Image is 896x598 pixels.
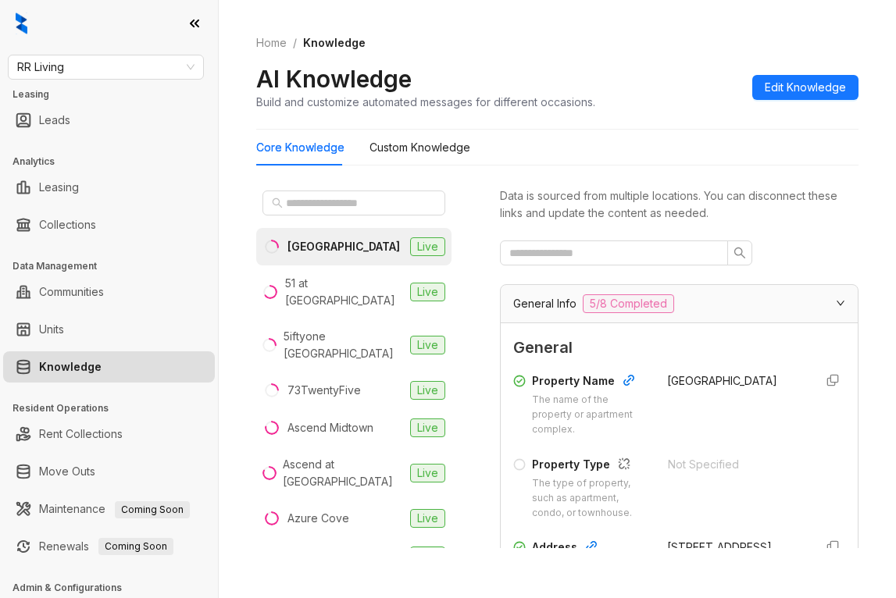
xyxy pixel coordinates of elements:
[3,276,215,308] li: Communities
[752,75,859,100] button: Edit Knowledge
[3,172,215,203] li: Leasing
[256,139,344,156] div: Core Knowledge
[98,538,173,555] span: Coming Soon
[500,187,859,222] div: Data is sourced from multiple locations. You can disconnect these links and update the content as...
[667,539,802,556] div: [STREET_ADDRESS]
[39,276,104,308] a: Communities
[501,285,858,322] div: General Info5/8 Completed
[39,418,123,450] a: Rent Collections
[287,510,349,527] div: Azure Cove
[12,155,218,169] h3: Analytics
[256,64,412,94] h2: AI Knowledge
[3,209,215,240] li: Collections
[39,209,96,240] a: Collections
[293,34,297,52] li: /
[734,247,746,259] span: search
[39,531,173,562] a: RenewalsComing Soon
[410,464,445,482] span: Live
[410,336,445,354] span: Live
[12,87,218,101] h3: Leasing
[39,172,79,203] a: Leasing
[303,36,366,49] span: Knowledge
[115,501,190,518] span: Coming Soon
[39,351,102,383] a: Knowledge
[39,314,64,345] a: Units
[12,401,218,415] h3: Resident Operations
[283,456,404,490] div: Ascend at [GEOGRAPHIC_DATA]
[3,493,215,525] li: Maintenance
[410,509,445,528] span: Live
[3,531,215,562] li: Renewals
[3,456,215,487] li: Move Outs
[3,351,215,383] li: Knowledge
[287,547,396,564] div: Bay Vista Apartments
[532,393,648,437] div: The name of the property or apartment complex.
[513,295,577,312] span: General Info
[410,283,445,301] span: Live
[410,381,445,400] span: Live
[532,456,649,476] div: Property Type
[369,139,470,156] div: Custom Knowledge
[272,198,283,208] span: search
[16,12,27,34] img: logo
[285,275,404,309] div: 51 at [GEOGRAPHIC_DATA]
[765,79,846,96] span: Edit Knowledge
[532,476,649,521] div: The type of property, such as apartment, condo, or townhouse.
[287,419,373,436] div: Ascend Midtown
[410,418,445,437] span: Live
[287,238,400,255] div: [GEOGRAPHIC_DATA]
[284,328,404,362] div: 5iftyone [GEOGRAPHIC_DATA]
[583,294,674,313] span: 5/8 Completed
[39,456,95,487] a: Move Outs
[287,382,361,399] div: 73TwentyFive
[668,456,804,473] div: Not Specified
[513,336,845,360] span: General
[12,581,218,595] h3: Admin & Configurations
[532,372,648,393] div: Property Name
[410,237,445,256] span: Live
[3,314,215,345] li: Units
[410,546,445,565] span: Live
[17,55,195,79] span: RR Living
[39,105,70,136] a: Leads
[836,298,845,308] span: expanded
[532,539,648,559] div: Address
[12,259,218,273] h3: Data Management
[3,418,215,450] li: Rent Collections
[667,374,777,387] span: [GEOGRAPHIC_DATA]
[256,94,595,110] div: Build and customize automated messages for different occasions.
[253,34,290,52] a: Home
[3,105,215,136] li: Leads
